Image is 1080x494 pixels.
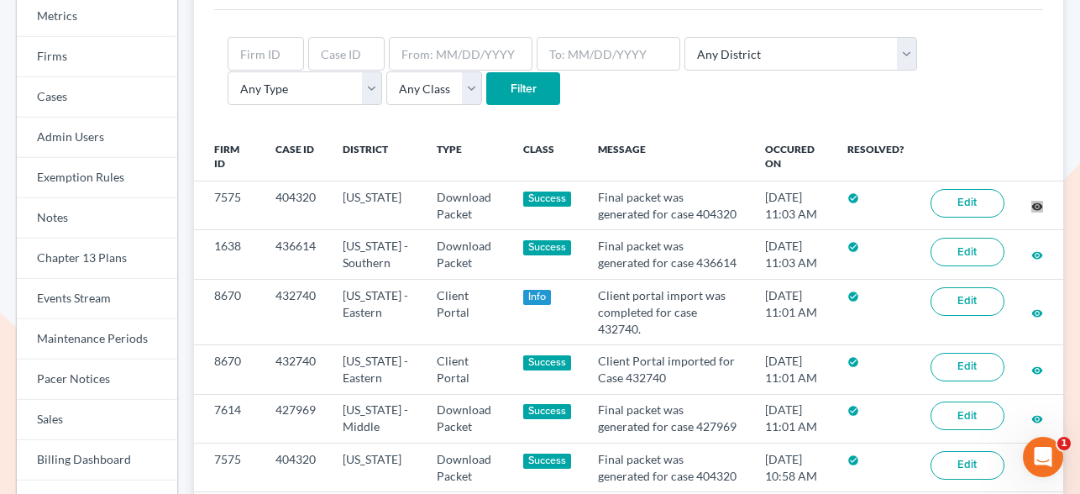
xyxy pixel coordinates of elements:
[931,402,1004,430] a: Edit
[17,239,177,279] a: Chapter 13 Plans
[523,404,572,419] div: Success
[17,319,177,360] a: Maintenance Periods
[585,230,752,279] td: Final packet was generated for case 436614
[847,291,859,302] i: check_circle
[423,181,510,230] td: Download Packet
[931,189,1004,218] a: Edit
[17,77,177,118] a: Cases
[17,118,177,158] a: Admin Users
[262,181,329,230] td: 404320
[585,394,752,443] td: Final packet was generated for case 427969
[17,279,177,319] a: Events Stream
[585,345,752,394] td: Client Portal imported for Case 432740
[17,360,177,400] a: Pacer Notices
[585,133,752,181] th: Message
[194,181,262,230] td: 7575
[329,133,423,181] th: District
[329,279,423,344] td: [US_STATE] - Eastern
[194,230,262,279] td: 1638
[585,279,752,344] td: Client portal import was completed for case 432740.
[1031,305,1043,319] a: visibility
[329,444,423,492] td: [US_STATE]
[194,133,262,181] th: Firm ID
[847,192,859,204] i: check_circle
[423,230,510,279] td: Download Packet
[1031,413,1043,425] i: visibility
[262,133,329,181] th: Case ID
[752,230,834,279] td: [DATE] 11:03 AM
[423,133,510,181] th: Type
[262,279,329,344] td: 432740
[1031,411,1043,425] a: visibility
[931,353,1004,381] a: Edit
[423,444,510,492] td: Download Packet
[194,394,262,443] td: 7614
[752,279,834,344] td: [DATE] 11:01 AM
[847,356,859,368] i: check_circle
[752,394,834,443] td: [DATE] 11:01 AM
[585,181,752,230] td: Final packet was generated for case 404320
[389,37,532,71] input: From: MM/DD/YYYY
[1031,250,1043,261] i: visibility
[834,133,917,181] th: Resolved?
[194,444,262,492] td: 7575
[17,158,177,198] a: Exemption Rules
[523,192,572,207] div: Success
[486,72,560,106] input: Filter
[228,37,304,71] input: Firm ID
[523,355,572,370] div: Success
[329,181,423,230] td: [US_STATE]
[1031,198,1043,213] a: visibility
[1031,307,1043,319] i: visibility
[752,345,834,394] td: [DATE] 11:01 AM
[262,394,329,443] td: 427969
[262,345,329,394] td: 432740
[308,37,385,71] input: Case ID
[1023,437,1063,477] iframe: Intercom live chat
[537,37,680,71] input: To: MM/DD/YYYY
[752,181,834,230] td: [DATE] 11:03 AM
[1057,437,1071,450] span: 1
[17,37,177,77] a: Firms
[329,230,423,279] td: [US_STATE] - Southern
[523,454,572,469] div: Success
[17,440,177,481] a: Billing Dashboard
[194,279,262,344] td: 8670
[423,394,510,443] td: Download Packet
[931,238,1004,266] a: Edit
[847,405,859,417] i: check_circle
[423,279,510,344] td: Client Portal
[752,444,834,492] td: [DATE] 10:58 AM
[262,444,329,492] td: 404320
[931,287,1004,316] a: Edit
[17,400,177,440] a: Sales
[423,345,510,394] td: Client Portal
[329,345,423,394] td: [US_STATE] - Eastern
[329,394,423,443] td: [US_STATE] - Middle
[1031,247,1043,261] a: visibility
[931,451,1004,480] a: Edit
[847,455,859,466] i: check_circle
[262,230,329,279] td: 436614
[523,240,572,255] div: Success
[17,198,177,239] a: Notes
[1031,201,1043,213] i: visibility
[510,133,585,181] th: Class
[1031,365,1043,376] i: visibility
[847,241,859,253] i: check_circle
[523,290,552,305] div: Info
[585,444,752,492] td: Final packet was generated for case 404320
[752,133,834,181] th: Occured On
[1031,362,1043,376] a: visibility
[194,345,262,394] td: 8670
